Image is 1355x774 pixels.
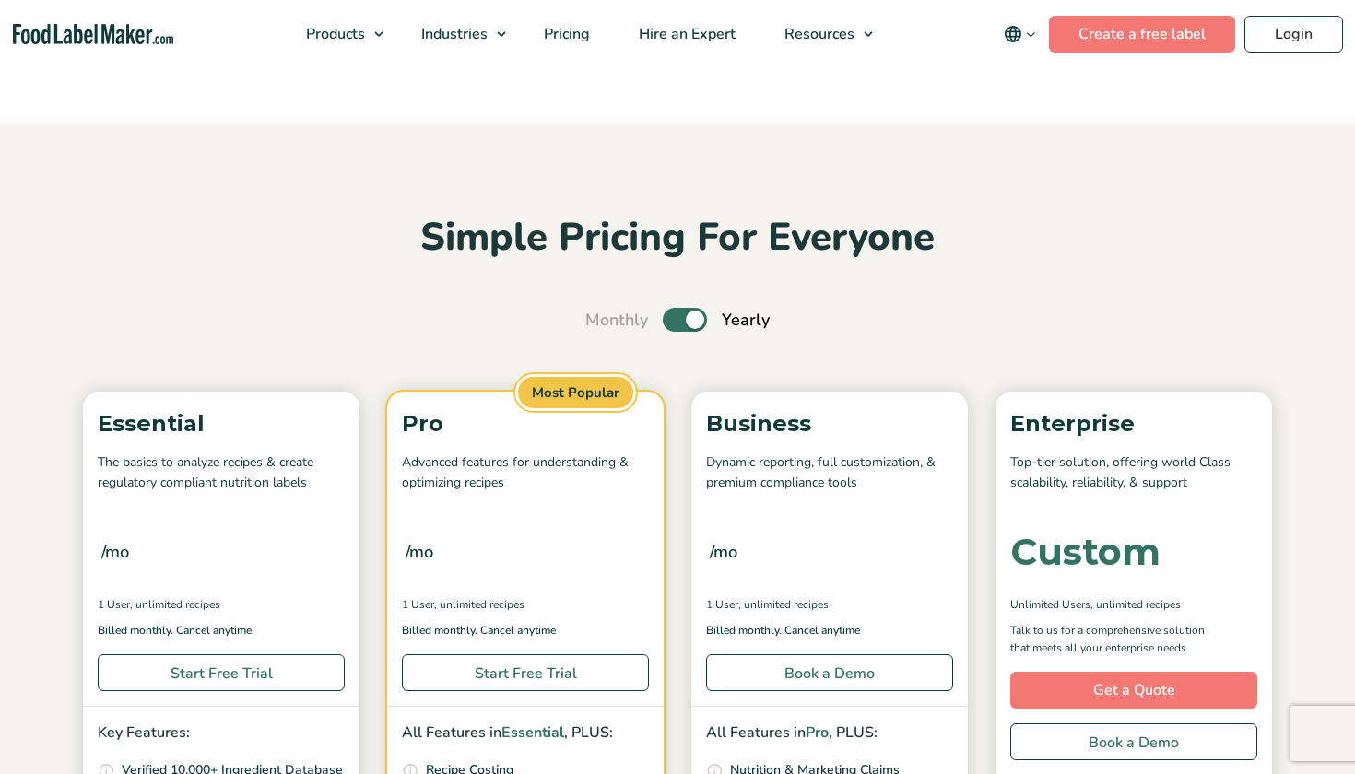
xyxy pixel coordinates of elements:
h2: Simple Pricing For Everyone [74,213,1281,264]
a: Create a free label [1049,16,1235,53]
p: Billed monthly. Cancel anytime [706,622,953,639]
span: , Unlimited Recipes [130,596,220,613]
span: , Unlimited Recipes [738,596,829,613]
span: , Unlimited Recipes [434,596,524,613]
p: Billed monthly. Cancel anytime [98,622,345,639]
p: The basics to analyze recipes & create regulatory compliant nutrition labels [98,452,345,494]
p: All Features in , PLUS: [706,721,953,745]
p: All Features in , PLUS: [402,721,649,745]
p: Dynamic reporting, full customization, & premium compliance tools [706,452,953,494]
a: Start Free Trial [98,654,345,691]
span: Most Popular [515,374,636,412]
a: Get a Quote [1010,672,1257,709]
span: Hire an Expert [633,24,737,44]
p: Enterprise [1010,406,1257,441]
p: Essential [98,406,345,441]
div: Custom [1010,534,1161,570]
a: Book a Demo [1010,723,1257,760]
label: Toggle [663,308,707,332]
span: Essential [501,722,564,743]
p: Key Features: [98,721,345,745]
span: /mo [710,539,737,565]
span: 1 User [706,596,738,613]
a: Start Free Trial [402,654,649,691]
span: Pricing [538,24,592,44]
p: Pro [402,406,649,441]
span: Yearly [722,308,770,333]
span: 1 User [98,596,130,613]
span: Monthly [585,308,648,333]
span: /mo [406,539,433,565]
span: Industries [416,24,489,44]
p: Business [706,406,953,441]
span: Resources [779,24,856,44]
a: Login [1244,16,1343,53]
span: /mo [101,539,129,565]
span: Unlimited Users [1010,596,1090,613]
span: Products [300,24,367,44]
span: 1 User [402,596,434,613]
p: Talk to us for a comprehensive solution that meets all your enterprise needs [1010,622,1222,657]
p: Top-tier solution, offering world Class scalability, reliability, & support [1010,452,1257,494]
span: , Unlimited Recipes [1090,596,1181,613]
p: Billed monthly. Cancel anytime [402,622,649,639]
a: Book a Demo [706,654,953,691]
span: Pro [806,722,829,743]
p: Advanced features for understanding & optimizing recipes [402,452,649,494]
